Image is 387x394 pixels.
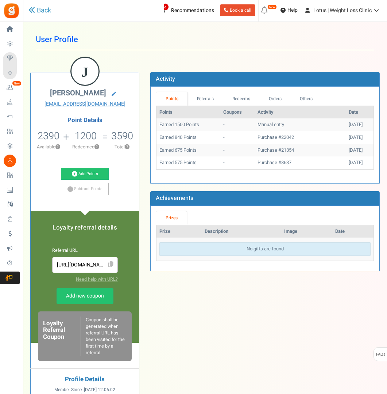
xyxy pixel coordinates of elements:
[258,121,284,128] span: Manual entry
[111,130,133,141] h5: 3590
[223,92,260,106] a: Redeems
[259,92,291,106] a: Orders
[220,118,255,131] td: -
[109,144,135,150] p: Total
[187,92,223,106] a: Referrals
[156,144,220,157] td: Earned 675 Points
[70,144,101,150] p: Redeemed
[12,81,22,86] em: New
[202,225,281,238] th: Description
[349,134,371,141] div: [DATE]
[278,4,301,16] a: Help
[50,88,106,98] span: [PERSON_NAME]
[54,387,115,393] span: Member Since :
[3,82,20,94] a: New
[220,144,255,157] td: -
[156,131,220,144] td: Earned 840 Points
[36,29,374,50] h1: User Profile
[71,58,98,86] figcaption: J
[153,4,217,16] a: 4 Recommendations
[84,387,115,393] span: [DATE] 12:06:02
[159,242,371,256] div: No gifts are found
[376,348,386,361] span: FAQs
[36,101,133,108] a: [EMAIL_ADDRESS][DOMAIN_NAME]
[267,4,277,10] em: New
[156,75,175,83] b: Activity
[220,4,255,16] a: Book a call
[75,130,97,141] h5: 1200
[220,156,255,169] td: -
[255,144,346,157] td: Purchase #21354
[55,145,60,149] button: ?
[57,288,113,304] a: Add new coupon
[43,320,81,352] h6: Loyalty Referral Coupon
[61,183,109,195] a: Subtract Points
[313,7,372,14] span: Lotus | Weight Loss Clinic
[286,7,298,14] span: Help
[349,147,371,154] div: [DATE]
[281,225,332,238] th: Image
[156,211,187,225] a: Prizes
[34,144,62,150] p: Available
[38,224,132,231] h5: Loyalty referral details
[291,92,322,106] a: Others
[171,7,214,14] span: Recommendations
[156,92,187,106] a: Points
[156,106,220,119] th: Points
[349,121,371,128] div: [DATE]
[36,376,133,383] h4: Profile Details
[3,3,20,19] img: Gratisfaction
[52,248,118,253] h6: Referral URL
[255,131,346,144] td: Purchase #22042
[76,276,118,283] a: Need help with URL?
[255,106,346,119] th: Activity
[31,117,139,124] h4: Point Details
[255,156,346,169] td: Purchase #8637
[220,106,255,119] th: Coupons
[346,106,374,119] th: Date
[61,168,109,180] a: Add Points
[105,258,117,271] span: Click to Copy
[220,131,255,144] td: -
[332,225,374,238] th: Date
[125,145,129,149] button: ?
[156,194,193,202] b: Achievements
[94,145,99,149] button: ?
[156,156,220,169] td: Earned 575 Points
[156,118,220,131] td: Earned 1500 Points
[38,129,59,143] span: 2390
[156,225,202,238] th: Prize
[349,159,371,166] div: [DATE]
[81,317,127,356] div: Coupon shall be generated when referral URL has been visited for the first time by a referral
[162,3,169,11] span: 4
